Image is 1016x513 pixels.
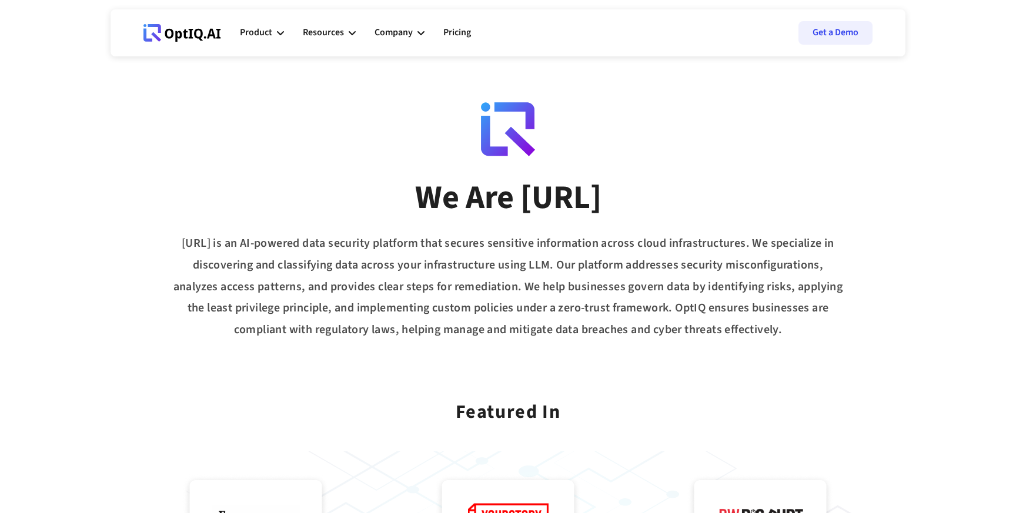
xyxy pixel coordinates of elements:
[798,21,873,45] a: Get a Demo
[375,15,425,51] div: Company
[240,15,284,51] div: Product
[303,25,344,41] div: Resources
[415,177,601,219] div: We Are [URL]
[443,15,471,51] a: Pricing
[303,15,356,51] div: Resources
[375,25,413,41] div: Company
[240,25,272,41] div: Product
[456,385,561,427] div: Featured In
[143,15,221,51] a: Webflow Homepage
[111,233,905,341] div: [URL] is an AI-powered data security platform that secures sensitive information across cloud inf...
